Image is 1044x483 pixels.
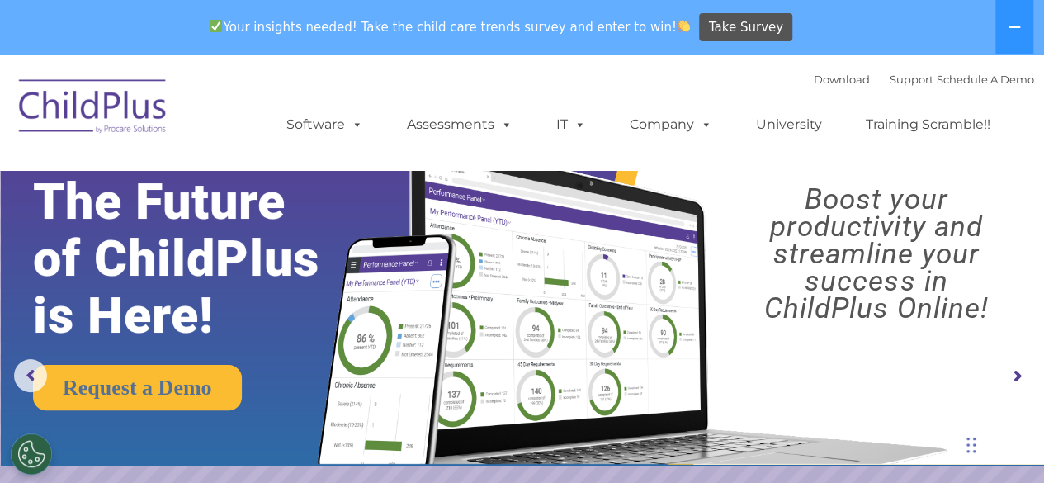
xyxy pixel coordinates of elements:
a: Schedule A Demo [937,73,1034,86]
rs-layer: The Future of ChildPlus is Here! [33,173,366,344]
span: Phone number [229,177,300,189]
a: University [739,108,839,141]
img: ✅ [210,20,222,32]
img: 👏 [678,20,690,32]
a: Company [613,108,729,141]
a: Assessments [390,108,529,141]
span: Your insights needed! Take the child care trends survey and enter to win! [203,11,697,43]
iframe: Chat Widget [774,305,1044,483]
div: Drag [966,420,976,470]
rs-layer: Boost your productivity and streamline your success in ChildPlus Online! [721,186,1031,322]
img: ChildPlus by Procare Solutions [11,68,176,150]
span: Last name [229,109,280,121]
a: Software [270,108,380,141]
font: | [814,73,1034,86]
a: Request a Demo [33,365,242,410]
a: IT [540,108,602,141]
a: Training Scramble!! [849,108,1007,141]
a: Take Survey [699,13,792,42]
span: Take Survey [709,13,783,42]
a: Support [890,73,933,86]
button: Cookies Settings [11,433,52,475]
a: Download [814,73,870,86]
